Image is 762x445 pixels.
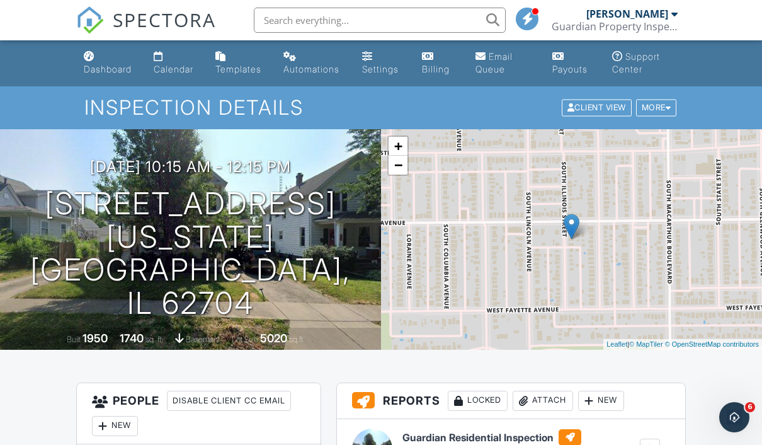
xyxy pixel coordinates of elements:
[186,335,220,344] span: basement
[422,64,450,74] div: Billing
[92,416,138,436] div: New
[417,45,460,81] a: Billing
[586,8,668,20] div: [PERSON_NAME]
[389,137,407,156] a: Zoom in
[76,6,104,34] img: The Best Home Inspection Software - Spectora
[113,6,216,33] span: SPECTORA
[636,100,677,117] div: More
[79,45,139,81] a: Dashboard
[215,64,261,74] div: Templates
[357,45,407,81] a: Settings
[448,391,508,411] div: Locked
[82,332,108,345] div: 1950
[513,391,573,411] div: Attach
[389,156,407,175] a: Zoom out
[260,332,287,345] div: 5020
[120,332,144,345] div: 1740
[603,339,762,350] div: |
[154,64,193,74] div: Calendar
[606,340,627,348] a: Leaflet
[167,391,291,411] div: Disable Client CC Email
[552,64,588,74] div: Payouts
[149,45,200,81] a: Calendar
[77,383,321,444] h3: People
[665,340,759,348] a: © OpenStreetMap contributors
[578,391,624,411] div: New
[607,45,683,81] a: Support Center
[84,96,678,118] h1: Inspection Details
[278,45,347,81] a: Automations (Basic)
[254,8,506,33] input: Search everything...
[337,383,685,419] h3: Reports
[232,335,258,344] span: Lot Size
[145,335,163,344] span: sq. ft.
[629,340,663,348] a: © MapTiler
[552,20,678,33] div: Guardian Property Inspections
[612,51,660,74] div: Support Center
[470,45,537,81] a: Email Queue
[547,45,598,81] a: Payouts
[283,64,339,74] div: Automations
[289,335,305,344] span: sq.ft.
[90,158,291,175] h3: [DATE] 10:15 am - 12:15 pm
[84,64,132,74] div: Dashboard
[745,402,755,412] span: 6
[362,64,399,74] div: Settings
[719,402,749,432] iframe: Intercom live chat
[210,45,268,81] a: Templates
[560,102,635,112] a: Client View
[562,100,632,117] div: Client View
[475,51,513,74] div: Email Queue
[67,335,81,344] span: Built
[20,187,361,320] h1: [STREET_ADDRESS][US_STATE] [GEOGRAPHIC_DATA], IL 62704
[76,17,216,43] a: SPECTORA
